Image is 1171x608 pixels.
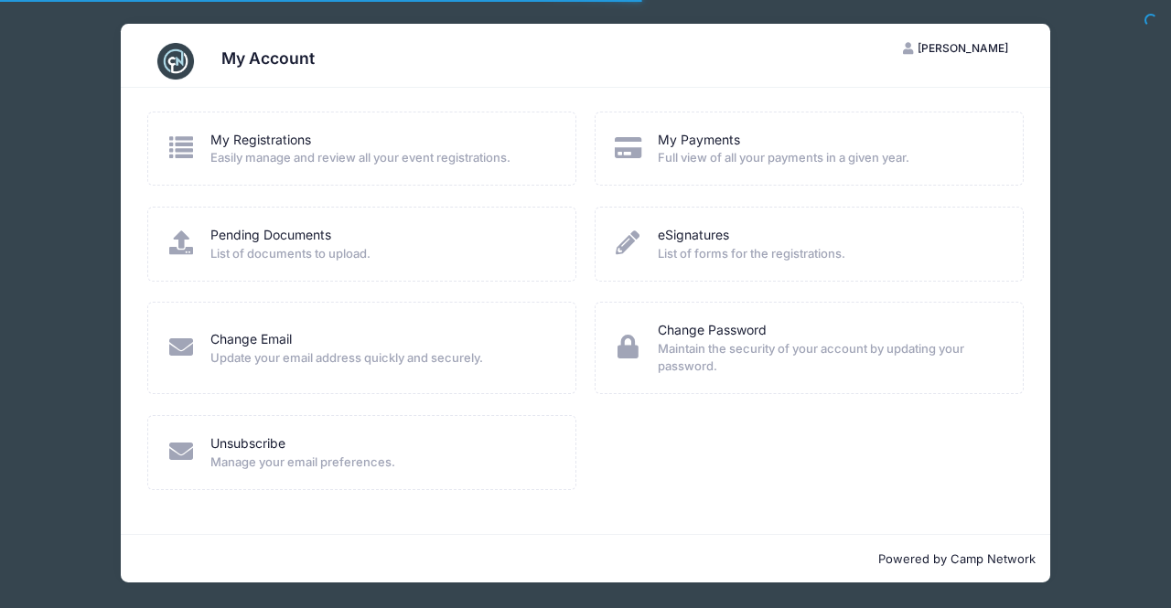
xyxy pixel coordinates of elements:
[210,149,552,167] span: Easily manage and review all your event registrations.
[210,349,552,368] span: Update your email address quickly and securely.
[918,41,1008,55] span: [PERSON_NAME]
[135,550,1036,569] p: Powered by Camp Network
[658,131,740,150] a: My Payments
[210,226,331,245] a: Pending Documents
[210,131,311,150] a: My Registrations
[658,340,999,376] span: Maintain the security of your account by updating your password.
[210,245,552,263] span: List of documents to upload.
[210,330,292,349] a: Change Email
[210,453,552,472] span: Manage your email preferences.
[658,321,767,340] a: Change Password
[221,48,315,68] h3: My Account
[886,33,1024,64] button: [PERSON_NAME]
[658,245,999,263] span: List of forms for the registrations.
[210,434,285,453] a: Unsubscribe
[658,149,999,167] span: Full view of all your payments in a given year.
[658,226,729,245] a: eSignatures
[157,43,194,80] img: CampNetwork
